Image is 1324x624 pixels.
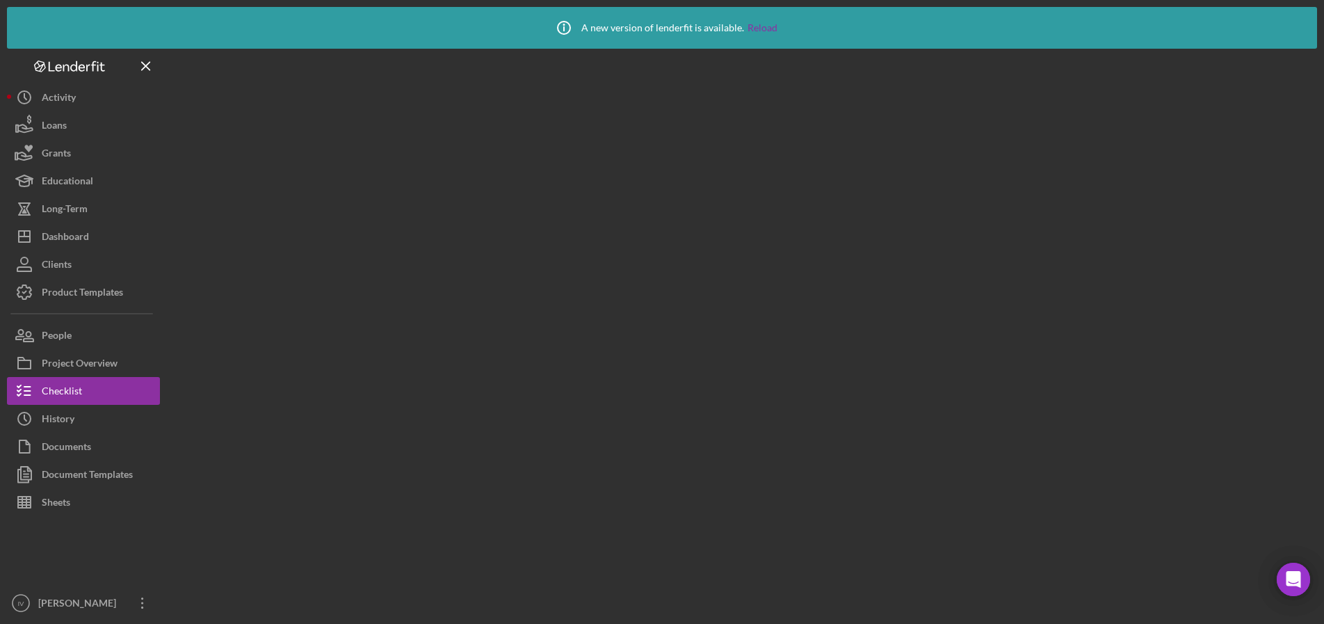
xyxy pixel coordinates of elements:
button: Product Templates [7,278,160,306]
div: Product Templates [42,278,123,310]
button: Activity [7,83,160,111]
button: Sheets [7,488,160,516]
div: [PERSON_NAME] [35,589,125,621]
div: Long-Term [42,195,88,226]
button: Long-Term [7,195,160,223]
div: Document Templates [42,461,133,492]
div: History [42,405,74,436]
button: History [7,405,160,433]
div: Documents [42,433,91,464]
a: Reload [748,22,777,33]
button: Checklist [7,377,160,405]
div: Open Intercom Messenger [1277,563,1310,596]
button: Clients [7,250,160,278]
div: Loans [42,111,67,143]
div: Sheets [42,488,70,520]
button: Loans [7,111,160,139]
div: Grants [42,139,71,170]
button: IV[PERSON_NAME] [7,589,160,617]
div: Project Overview [42,349,118,381]
div: People [42,321,72,353]
button: Documents [7,433,160,461]
div: A new version of lenderfit is available. [547,10,777,45]
button: Grants [7,139,160,167]
button: Document Templates [7,461,160,488]
button: People [7,321,160,349]
div: Educational [42,167,93,198]
div: Clients [42,250,72,282]
div: Dashboard [42,223,89,254]
button: Educational [7,167,160,195]
text: IV [17,600,24,607]
button: Dashboard [7,223,160,250]
div: Checklist [42,377,82,408]
button: Project Overview [7,349,160,377]
div: Activity [42,83,76,115]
